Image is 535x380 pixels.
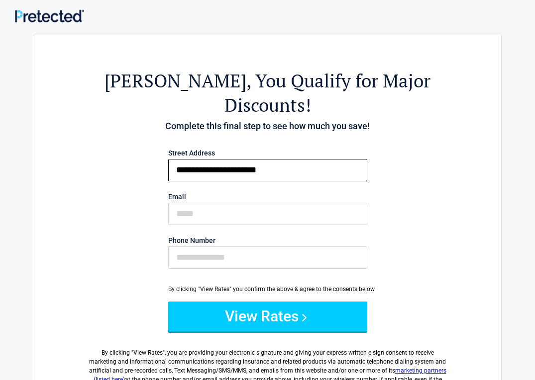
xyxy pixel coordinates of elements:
[133,349,163,356] span: View Rates
[89,69,446,117] h2: , You Qualify for Major Discounts!
[168,150,367,156] label: Street Address
[89,120,446,133] h4: Complete this final step to see how much you save!
[168,302,367,331] button: View Rates
[168,193,367,200] label: Email
[15,9,84,22] img: Main Logo
[105,69,246,93] span: [PERSON_NAME]
[168,237,367,244] label: Phone Number
[168,285,367,294] div: By clicking "View Rates" you confirm the above & agree to the consents below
